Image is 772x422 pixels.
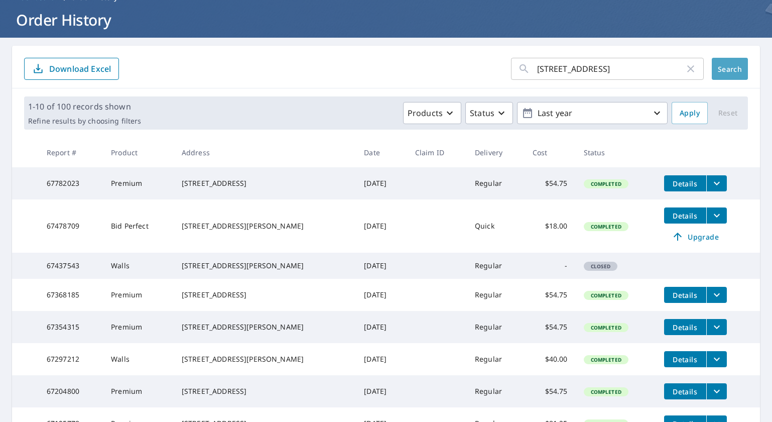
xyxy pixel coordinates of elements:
td: Walls [103,343,174,375]
span: Completed [585,223,627,230]
input: Address, Report #, Claim ID, etc. [537,55,685,83]
p: Last year [534,104,651,122]
td: Premium [103,279,174,311]
td: $54.75 [525,279,576,311]
span: Search [720,64,740,74]
td: [DATE] [356,311,407,343]
button: detailsBtn-67478709 [664,207,706,224]
td: - [525,253,576,279]
span: Details [670,211,700,221]
span: Apply [680,107,700,120]
div: [STREET_ADDRESS] [182,386,348,396]
div: [STREET_ADDRESS][PERSON_NAME] [182,354,348,364]
td: [DATE] [356,343,407,375]
div: [STREET_ADDRESS][PERSON_NAME] [182,261,348,271]
td: Bid Perfect [103,199,174,253]
span: Upgrade [670,231,721,243]
th: Report # [39,138,103,167]
button: Products [403,102,461,124]
span: Details [670,355,700,364]
p: Products [408,107,443,119]
td: [DATE] [356,279,407,311]
td: Premium [103,167,174,199]
td: 67478709 [39,199,103,253]
button: Last year [517,102,668,124]
td: Premium [103,375,174,407]
td: [DATE] [356,253,407,279]
button: Status [465,102,513,124]
td: $40.00 [525,343,576,375]
th: Status [576,138,656,167]
button: filesDropdownBtn-67368185 [706,287,727,303]
button: detailsBtn-67782023 [664,175,706,191]
span: Details [670,323,700,332]
a: Upgrade [664,229,727,245]
span: Closed [585,263,617,270]
th: Cost [525,138,576,167]
span: Completed [585,324,627,331]
td: [DATE] [356,167,407,199]
td: Regular [467,343,525,375]
button: filesDropdownBtn-67782023 [706,175,727,191]
div: [STREET_ADDRESS] [182,178,348,188]
th: Claim ID [407,138,467,167]
button: filesDropdownBtn-67204800 [706,383,727,399]
div: [STREET_ADDRESS][PERSON_NAME] [182,322,348,332]
span: Completed [585,356,627,363]
p: Refine results by choosing filters [28,117,141,126]
button: detailsBtn-67297212 [664,351,706,367]
td: 67297212 [39,343,103,375]
span: Details [670,179,700,188]
td: 67354315 [39,311,103,343]
td: $18.00 [525,199,576,253]
div: [STREET_ADDRESS] [182,290,348,300]
span: Completed [585,180,627,187]
td: Regular [467,253,525,279]
th: Address [174,138,356,167]
button: filesDropdownBtn-67478709 [706,207,727,224]
td: Quick [467,199,525,253]
td: $54.75 [525,311,576,343]
td: 67204800 [39,375,103,407]
td: Regular [467,311,525,343]
button: detailsBtn-67368185 [664,287,706,303]
div: [STREET_ADDRESS][PERSON_NAME] [182,221,348,231]
span: Details [670,290,700,300]
td: Walls [103,253,174,279]
td: $54.75 [525,167,576,199]
td: [DATE] [356,199,407,253]
button: Search [712,58,748,80]
p: 1-10 of 100 records shown [28,100,141,113]
th: Product [103,138,174,167]
td: 67782023 [39,167,103,199]
h1: Order History [12,10,760,30]
button: detailsBtn-67204800 [664,383,706,399]
span: Completed [585,388,627,395]
button: filesDropdownBtn-67354315 [706,319,727,335]
p: Status [470,107,494,119]
span: Details [670,387,700,396]
td: [DATE] [356,375,407,407]
p: Download Excel [49,63,111,74]
button: Apply [672,102,708,124]
td: Regular [467,375,525,407]
td: $54.75 [525,375,576,407]
td: Premium [103,311,174,343]
td: 67437543 [39,253,103,279]
th: Date [356,138,407,167]
button: filesDropdownBtn-67297212 [706,351,727,367]
td: 67368185 [39,279,103,311]
td: Regular [467,279,525,311]
td: Regular [467,167,525,199]
button: Download Excel [24,58,119,80]
th: Delivery [467,138,525,167]
button: detailsBtn-67354315 [664,319,706,335]
span: Completed [585,292,627,299]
